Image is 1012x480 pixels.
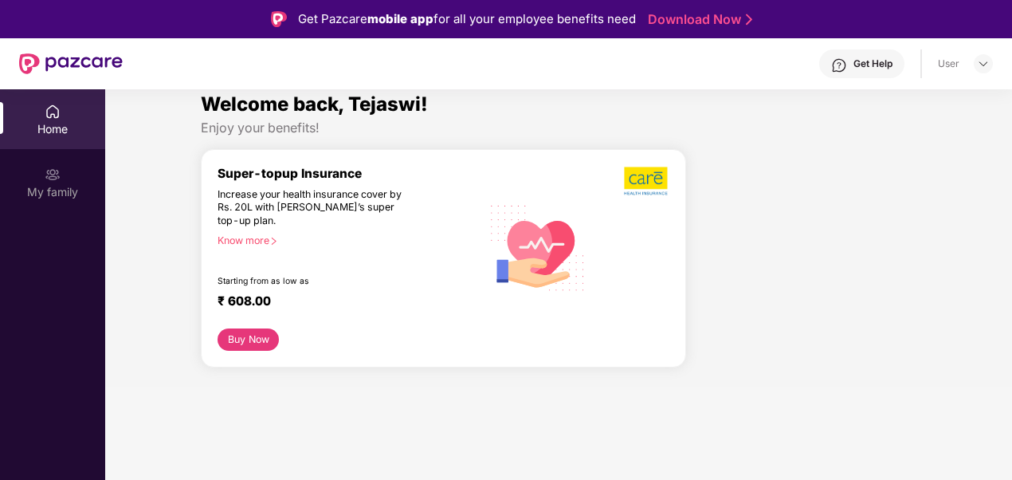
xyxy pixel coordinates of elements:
[298,10,636,29] div: Get Pazcare for all your employee benefits need
[201,92,428,116] span: Welcome back, Tejaswi!
[45,167,61,183] img: svg+xml;base64,PHN2ZyB3aWR0aD0iMjAiIGhlaWdodD0iMjAiIHZpZXdCb3g9IjAgMCAyMCAyMCIgZmlsbD0ibm9uZSIgeG...
[218,188,413,228] div: Increase your health insurance cover by Rs. 20L with [PERSON_NAME]’s super top-up plan.
[977,57,990,70] img: svg+xml;base64,PHN2ZyBpZD0iRHJvcGRvd24tMzJ4MzIiIHhtbG5zPSJodHRwOi8vd3d3LnczLm9yZy8yMDAwL3N2ZyIgd2...
[938,57,959,70] div: User
[218,276,414,287] div: Starting from as low as
[853,57,892,70] div: Get Help
[271,11,287,27] img: Logo
[218,329,279,351] button: Buy Now
[746,11,752,28] img: Stroke
[624,166,669,196] img: b5dec4f62d2307b9de63beb79f102df3.png
[481,190,594,305] img: svg+xml;base64,PHN2ZyB4bWxucz0iaHR0cDovL3d3dy53My5vcmcvMjAwMC9zdmciIHhtbG5zOnhsaW5rPSJodHRwOi8vd3...
[648,11,747,28] a: Download Now
[218,293,465,313] div: ₹ 608.00
[45,104,61,120] img: svg+xml;base64,PHN2ZyBpZD0iSG9tZSIgeG1sbnM9Imh0dHA6Ly93d3cudzMub3JnLzIwMDAvc3ZnIiB3aWR0aD0iMjAiIG...
[218,234,472,246] div: Know more
[19,53,123,74] img: New Pazcare Logo
[831,57,847,73] img: svg+xml;base64,PHN2ZyBpZD0iSGVscC0zMngzMiIgeG1sbnM9Imh0dHA6Ly93d3cudzMub3JnLzIwMDAvc3ZnIiB3aWR0aD...
[201,120,916,136] div: Enjoy your benefits!
[218,166,481,181] div: Super-topup Insurance
[367,11,433,26] strong: mobile app
[269,237,278,246] span: right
